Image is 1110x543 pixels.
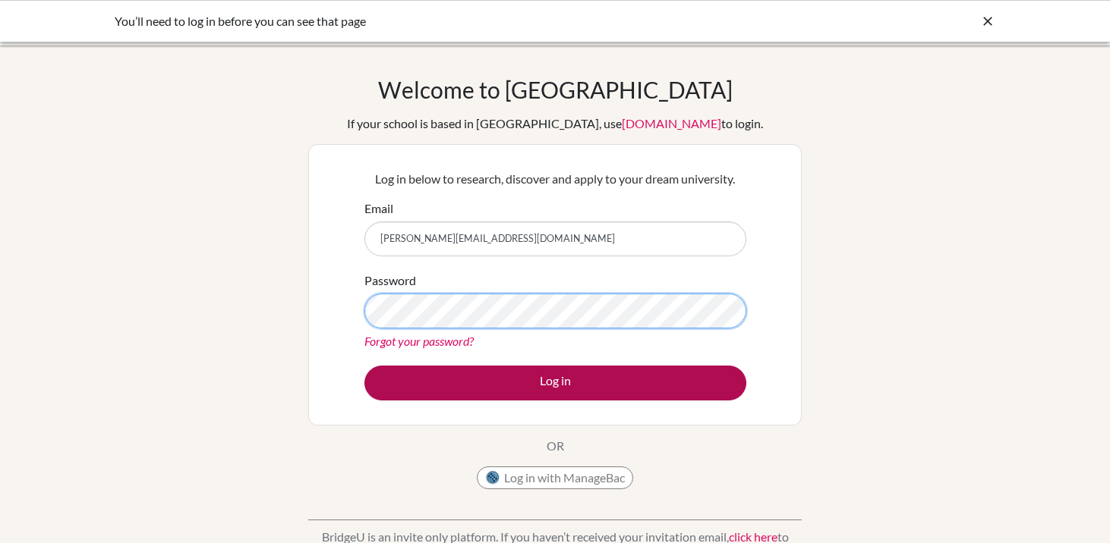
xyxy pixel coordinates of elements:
[547,437,564,455] p: OR
[347,115,763,133] div: If your school is based in [GEOGRAPHIC_DATA], use to login.
[477,466,633,489] button: Log in with ManageBac
[364,271,416,290] label: Password
[364,366,746,400] button: Log in
[364,334,474,348] a: Forgot your password?
[364,199,393,218] label: Email
[378,76,733,103] h1: Welcome to [GEOGRAPHIC_DATA]
[364,170,746,188] p: Log in below to research, discover and apply to your dream university.
[115,12,768,30] div: You’ll need to log in before you can see that page
[622,116,721,130] a: [DOMAIN_NAME]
